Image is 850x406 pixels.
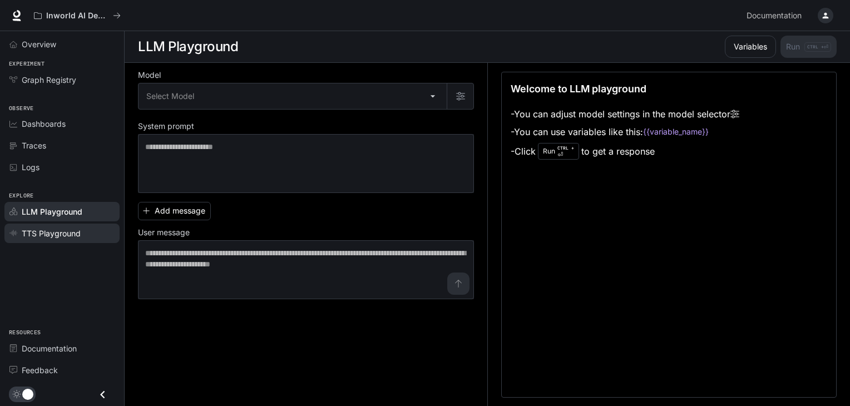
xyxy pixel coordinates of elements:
a: Dashboards [4,114,120,133]
button: Variables [725,36,776,58]
p: CTRL + [557,145,574,151]
span: LLM Playground [22,206,82,217]
a: Logs [4,157,120,177]
span: Feedback [22,364,58,376]
p: System prompt [138,122,194,130]
button: Close drawer [90,383,115,406]
span: Documentation [747,9,802,23]
span: Select Model [146,91,194,102]
div: Select Model [139,83,447,109]
span: Dashboards [22,118,66,130]
code: {{variable_name}} [643,126,709,137]
a: Documentation [742,4,810,27]
a: Overview [4,34,120,54]
span: Logs [22,161,39,173]
a: LLM Playground [4,202,120,221]
div: Run [538,143,579,160]
a: Documentation [4,339,120,358]
span: Traces [22,140,46,151]
button: All workspaces [29,4,126,27]
h1: LLM Playground [138,36,238,58]
span: Overview [22,38,56,50]
p: ⏎ [557,145,574,158]
span: Graph Registry [22,74,76,86]
button: Add message [138,202,211,220]
li: - You can use variables like this: [511,123,739,141]
span: Dark mode toggle [22,388,33,400]
span: Documentation [22,343,77,354]
a: Feedback [4,360,120,380]
a: Graph Registry [4,70,120,90]
a: TTS Playground [4,224,120,243]
li: - Click to get a response [511,141,739,162]
li: - You can adjust model settings in the model selector [511,105,739,123]
p: Welcome to LLM playground [511,81,646,96]
p: Model [138,71,161,79]
p: User message [138,229,190,236]
p: Inworld AI Demos [46,11,108,21]
a: Traces [4,136,120,155]
span: TTS Playground [22,227,81,239]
